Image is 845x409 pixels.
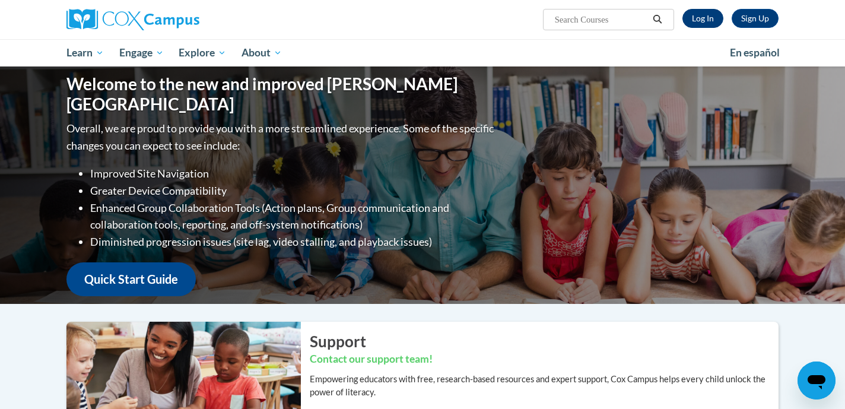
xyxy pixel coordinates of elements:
a: About [234,39,290,66]
li: Enhanced Group Collaboration Tools (Action plans, Group communication and collaboration tools, re... [90,199,497,234]
span: About [242,46,282,60]
a: Log In [682,9,723,28]
a: Explore [171,39,234,66]
span: Explore [179,46,226,60]
button: Search [649,12,666,27]
h3: Contact our support team! [310,352,779,367]
a: En español [722,40,787,65]
h1: Welcome to the new and improved [PERSON_NAME][GEOGRAPHIC_DATA] [66,74,497,114]
a: Engage [112,39,171,66]
li: Diminished progression issues (site lag, video stalling, and playback issues) [90,233,497,251]
a: Quick Start Guide [66,262,196,296]
p: Empowering educators with free, research-based resources and expert support, Cox Campus helps eve... [310,373,779,399]
img: Cox Campus [66,9,199,30]
a: Register [732,9,779,28]
span: Learn [66,46,104,60]
h2: Support [310,331,779,352]
li: Improved Site Navigation [90,165,497,182]
a: Learn [59,39,112,66]
div: Main menu [49,39,796,66]
span: En español [730,46,780,59]
p: Overall, we are proud to provide you with a more streamlined experience. Some of the specific cha... [66,120,497,154]
li: Greater Device Compatibility [90,182,497,199]
input: Search Courses [554,12,649,27]
span: Engage [119,46,164,60]
iframe: Button to launch messaging window [798,362,836,400]
a: Cox Campus [66,9,292,30]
